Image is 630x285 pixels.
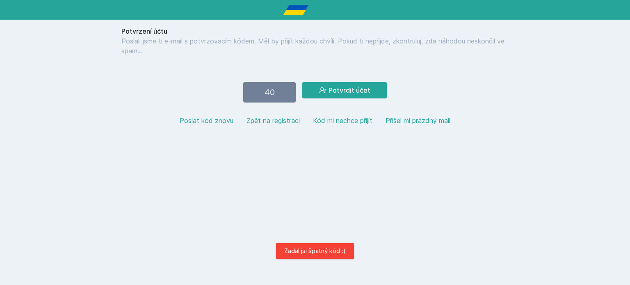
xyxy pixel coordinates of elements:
[121,36,509,56] p: Poslali jsme ti e-mail s potvrzovacím kódem. Měl by přijít každou chvíli. Pokud ti nepřijde, zkon...
[276,243,354,259] div: Zadal jsi špatný kód :(
[121,26,509,36] h1: Potvrzení účtu
[180,116,233,125] button: Poslat kód znovu
[313,116,372,125] button: Kód mi nechce přijít
[247,116,300,125] button: Zpět na registraci
[386,116,450,125] button: Přišel mi prázdný mail
[302,82,387,98] button: Potvrdit účet
[243,82,296,103] input: 123456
